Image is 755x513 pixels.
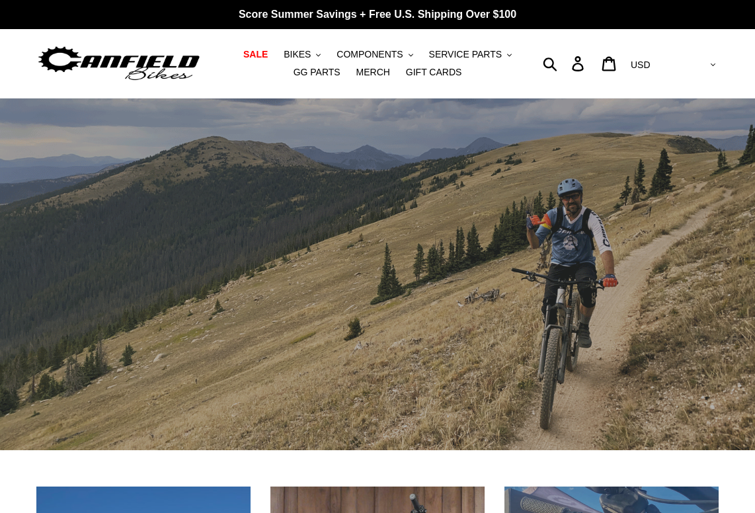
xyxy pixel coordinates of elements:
[237,46,274,63] a: SALE
[337,49,403,60] span: COMPONENTS
[243,49,268,60] span: SALE
[350,63,397,81] a: MERCH
[429,49,502,60] span: SERVICE PARTS
[36,43,202,85] img: Canfield Bikes
[399,63,469,81] a: GIFT CARDS
[422,46,518,63] button: SERVICE PARTS
[277,46,327,63] button: BIKES
[406,67,462,78] span: GIFT CARDS
[287,63,347,81] a: GG PARTS
[294,67,340,78] span: GG PARTS
[330,46,419,63] button: COMPONENTS
[284,49,311,60] span: BIKES
[356,67,390,78] span: MERCH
